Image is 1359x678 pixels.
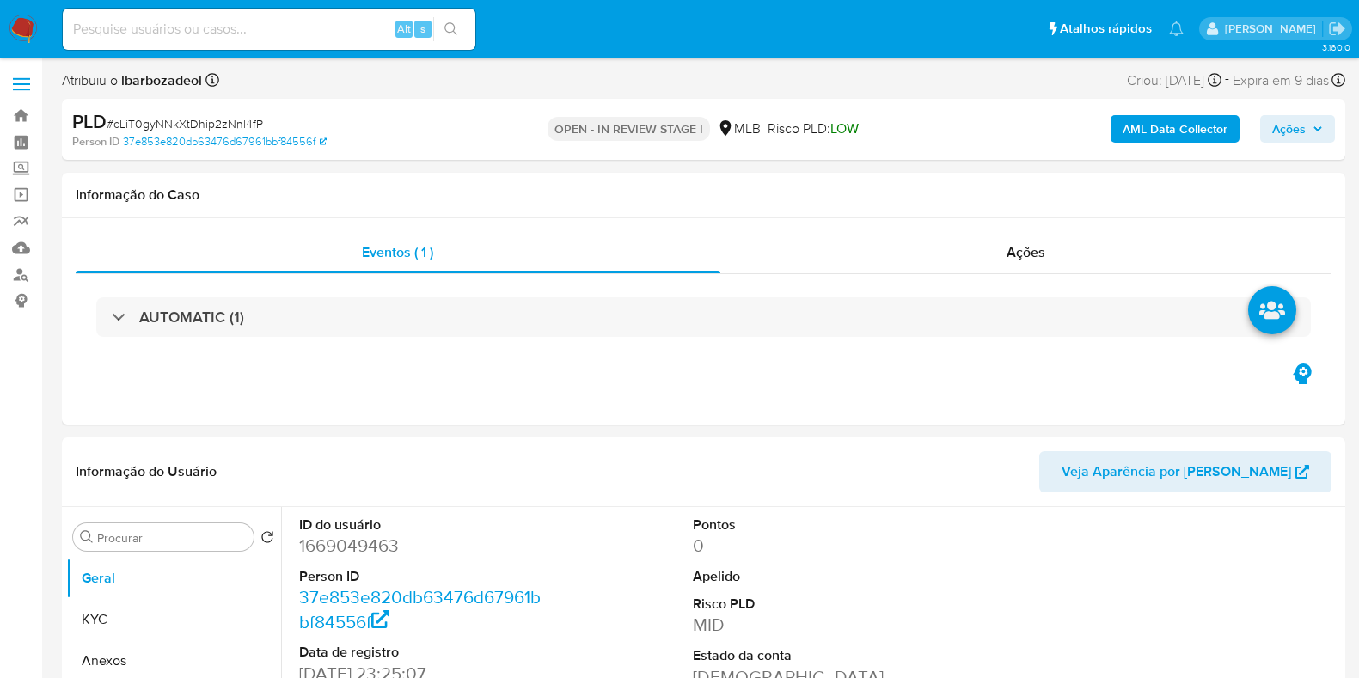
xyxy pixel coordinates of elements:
button: Retornar ao pedido padrão [260,530,274,549]
span: Eventos ( 1 ) [362,242,433,262]
span: Risco PLD: [768,119,859,138]
b: PLD [72,107,107,135]
span: Ações [1272,115,1306,143]
span: Expira em 9 dias [1233,71,1329,90]
b: AML Data Collector [1123,115,1227,143]
h3: AUTOMATIC (1) [139,308,244,327]
span: Atribuiu o [62,71,202,90]
span: - [1225,69,1229,92]
dt: Risco PLD [693,595,939,614]
button: Procurar [80,530,94,544]
span: # cLiT0gyNNkXtDhip2zNnl4fP [107,115,263,132]
button: KYC [66,599,281,640]
dt: Data de registro [299,643,545,662]
dd: 1669049463 [299,534,545,558]
a: Sair [1328,20,1346,38]
button: Geral [66,558,281,599]
a: Notificações [1169,21,1184,36]
span: LOW [830,119,859,138]
p: lucas.barboza@mercadolivre.com [1225,21,1322,37]
input: Pesquise usuários ou casos... [63,18,475,40]
dd: 0 [693,534,939,558]
a: 37e853e820db63476d67961bbf84556f [299,584,541,633]
b: lbarbozadeol [118,70,202,90]
a: 37e853e820db63476d67961bbf84556f [123,134,327,150]
b: Person ID [72,134,119,150]
dt: Person ID [299,567,545,586]
dd: MID [693,613,939,637]
button: Veja Aparência por [PERSON_NAME] [1039,451,1331,492]
span: Atalhos rápidos [1060,20,1152,38]
h1: Informação do Caso [76,186,1331,204]
div: MLB [717,119,761,138]
div: Criou: [DATE] [1127,69,1221,92]
dt: Estado da conta [693,646,939,665]
h1: Informação do Usuário [76,463,217,480]
p: OPEN - IN REVIEW STAGE I [548,117,710,141]
input: Procurar [97,530,247,546]
span: s [420,21,425,37]
button: AML Data Collector [1111,115,1240,143]
button: search-icon [433,17,468,41]
dt: Pontos [693,516,939,534]
span: Veja Aparência por [PERSON_NAME] [1062,451,1291,492]
dt: Apelido [693,567,939,586]
dt: ID do usuário [299,516,545,534]
span: Alt [397,21,411,37]
span: Ações [1007,242,1045,262]
button: Ações [1260,115,1335,143]
div: AUTOMATIC (1) [96,297,1311,337]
